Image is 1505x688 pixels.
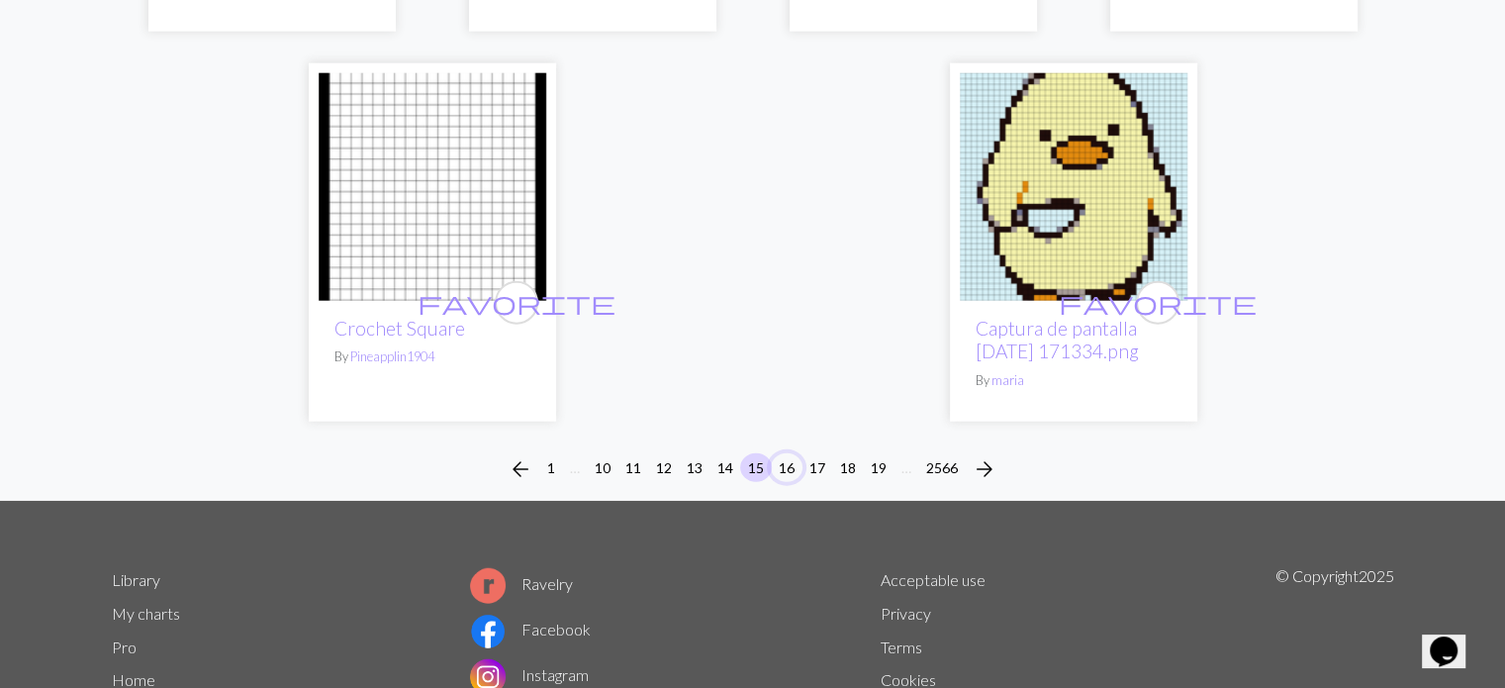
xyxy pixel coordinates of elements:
button: 19 [863,453,894,482]
a: Facebook [470,620,591,639]
span: favorite [418,287,615,318]
button: 11 [617,453,649,482]
i: Previous [509,457,532,481]
a: My charts [112,604,180,623]
span: arrow_forward [973,455,996,483]
img: PATITO [960,73,1187,301]
iframe: chat widget [1422,609,1485,668]
button: favourite [495,281,538,325]
button: Next [965,453,1004,485]
button: 14 [709,453,741,482]
button: favourite [1136,281,1179,325]
button: Previous [501,453,540,485]
img: Ravelry logo [470,568,506,604]
button: 2566 [918,453,966,482]
button: 13 [679,453,710,482]
a: Captura de pantalla [DATE] 171334.png [976,317,1139,362]
button: 16 [771,453,802,482]
button: 10 [587,453,618,482]
button: 12 [648,453,680,482]
button: 18 [832,453,864,482]
i: favourite [418,283,615,323]
nav: Page navigation [501,453,1004,485]
a: Instagram [470,665,589,684]
a: Ravelry [470,574,573,593]
button: 15 [740,453,772,482]
p: By [976,371,1172,390]
a: Terms [881,638,922,656]
span: arrow_back [509,455,532,483]
p: By [334,347,530,366]
a: Pro [112,638,137,656]
span: favorite [1059,287,1257,318]
a: Crochet Square [334,317,465,340]
img: stardew blanket [319,73,546,301]
a: Acceptable use [881,570,986,589]
i: favourite [1059,283,1257,323]
img: Facebook logo [470,614,506,649]
button: 1 [539,453,563,482]
a: maria [991,372,1024,388]
a: Privacy [881,604,931,623]
a: Pineapplin1904 [350,348,434,364]
a: PATITO [960,175,1187,194]
i: Next [973,457,996,481]
button: 17 [801,453,833,482]
a: stardew blanket [319,175,546,194]
a: Library [112,570,160,589]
